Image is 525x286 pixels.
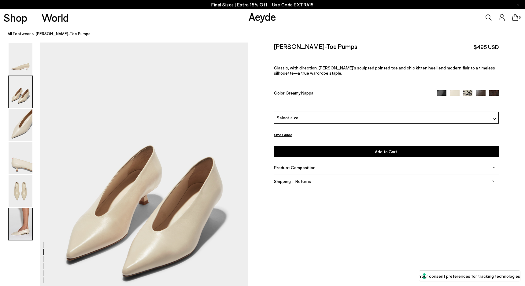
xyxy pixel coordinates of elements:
a: Shop [4,12,27,23]
img: Clara Pointed-Toe Pumps - Image 5 [9,175,32,207]
span: Select size [277,114,298,121]
span: Product Composition [274,165,316,170]
img: Clara Pointed-Toe Pumps - Image 6 [9,208,32,240]
p: Classic, with direction. [PERSON_NAME]’s sculpted pointed toe and chic kitten heel lend modern fl... [274,65,499,76]
span: Creamy Nappa [286,90,313,95]
img: svg%3E [492,180,495,183]
img: Clara Pointed-Toe Pumps - Image 2 [9,76,32,108]
img: svg%3E [493,117,496,120]
img: Clara Pointed-Toe Pumps - Image 4 [9,142,32,174]
label: Your consent preferences for tracking technologies [419,273,520,279]
img: svg%3E [492,166,495,169]
img: Clara Pointed-Toe Pumps - Image 1 [9,43,32,75]
span: 0 [518,16,521,19]
button: Size Guide [274,131,292,139]
span: [PERSON_NAME]-Toe Pumps [36,31,91,37]
button: Your consent preferences for tracking technologies [419,271,520,281]
h2: [PERSON_NAME]-Toe Pumps [274,43,357,50]
span: Add to Cart [375,149,397,154]
span: Shipping + Returns [274,179,311,184]
img: Clara Pointed-Toe Pumps - Image 3 [9,109,32,141]
span: $495 USD [474,43,499,51]
div: Color: [274,90,430,97]
p: Final Sizes | Extra 15% Off [211,1,314,9]
nav: breadcrumb [8,26,525,43]
a: World [42,12,69,23]
span: Navigate to /collections/ss25-final-sizes [272,2,314,7]
button: Add to Cart [274,146,499,157]
a: 0 [512,14,518,21]
a: All Footwear [8,31,31,37]
a: Aeyde [249,10,276,23]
